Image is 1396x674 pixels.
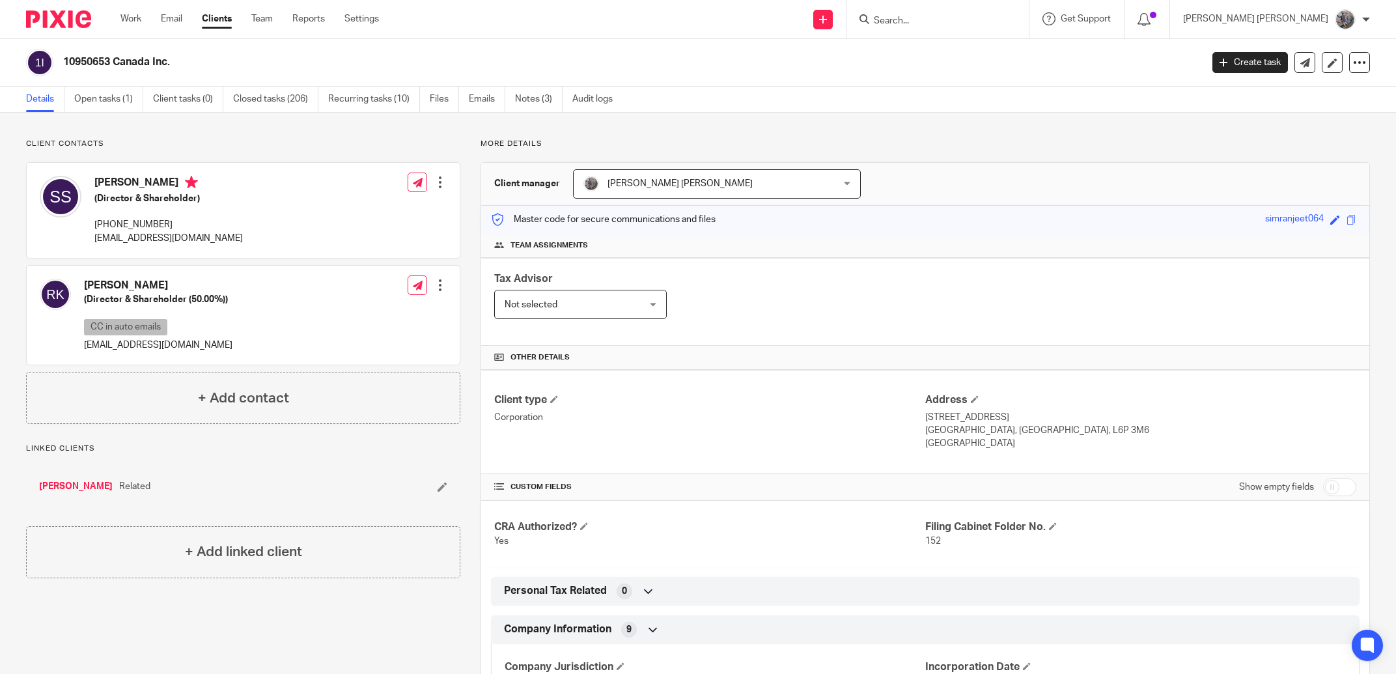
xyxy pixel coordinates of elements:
span: Related [119,480,150,493]
p: CC in auto emails [84,319,167,335]
span: Team assignments [510,240,588,251]
label: Show empty fields [1239,481,1314,494]
span: Yes [494,537,509,546]
a: Create task [1212,52,1288,73]
a: Work [120,12,141,25]
a: Open tasks (1) [74,87,143,112]
a: Reports [292,12,325,25]
h3: Client manager [494,177,560,190]
h4: Address [925,393,1356,407]
a: Team [251,12,273,25]
h4: CRA Authorized? [494,520,925,534]
h4: + Add contact [198,388,289,408]
a: Email [161,12,182,25]
span: [PERSON_NAME] [PERSON_NAME] [607,179,753,188]
span: 152 [925,537,941,546]
a: Notes (3) [515,87,563,112]
span: 0 [622,585,627,598]
img: 20160912_191538.jpg [583,176,599,191]
p: [PHONE_NUMBER] [94,218,243,231]
a: Files [430,87,459,112]
a: Emails [469,87,505,112]
h4: Client type [494,393,925,407]
p: More details [481,139,1370,149]
span: Tax Advisor [494,274,553,284]
a: Details [26,87,64,112]
p: Client contacts [26,139,460,149]
img: 20160912_191538.jpg [1335,9,1356,30]
h5: (Director & Shareholder) [94,192,243,205]
p: [PERSON_NAME] [PERSON_NAME] [1183,12,1328,25]
h4: Company Jurisdiction [505,660,925,674]
img: svg%3E [40,176,81,218]
a: Clients [202,12,232,25]
span: Get Support [1061,14,1111,23]
p: [GEOGRAPHIC_DATA] [925,437,1356,450]
img: svg%3E [40,279,71,310]
img: Pixie [26,10,91,28]
h4: Incorporation Date [925,660,1346,674]
p: Corporation [494,411,925,424]
p: [GEOGRAPHIC_DATA], [GEOGRAPHIC_DATA], L6P 3M6 [925,424,1356,437]
h4: [PERSON_NAME] [94,176,243,192]
h4: + Add linked client [185,542,302,562]
a: [PERSON_NAME] [39,480,113,493]
h4: Filing Cabinet Folder No. [925,520,1356,534]
a: Recurring tasks (10) [328,87,420,112]
p: [STREET_ADDRESS] [925,411,1356,424]
a: Audit logs [572,87,622,112]
h5: (Director & Shareholder (50.00%)) [84,293,232,306]
p: [EMAIL_ADDRESS][DOMAIN_NAME] [94,232,243,245]
a: Settings [344,12,379,25]
span: 9 [626,623,632,636]
div: simranjeet064 [1265,212,1324,227]
i: Primary [185,176,198,189]
span: Not selected [505,300,557,309]
h4: CUSTOM FIELDS [494,482,925,492]
span: Other details [510,352,570,363]
a: Client tasks (0) [153,87,223,112]
h4: [PERSON_NAME] [84,279,232,292]
h2: 10950653 Canada Inc. [63,55,967,69]
p: Linked clients [26,443,460,454]
span: Personal Tax Related [504,584,607,598]
p: [EMAIL_ADDRESS][DOMAIN_NAME] [84,339,232,352]
input: Search [872,16,990,27]
span: Company Information [504,623,611,636]
img: svg%3E [26,49,53,76]
a: Closed tasks (206) [233,87,318,112]
p: Master code for secure communications and files [491,213,716,226]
